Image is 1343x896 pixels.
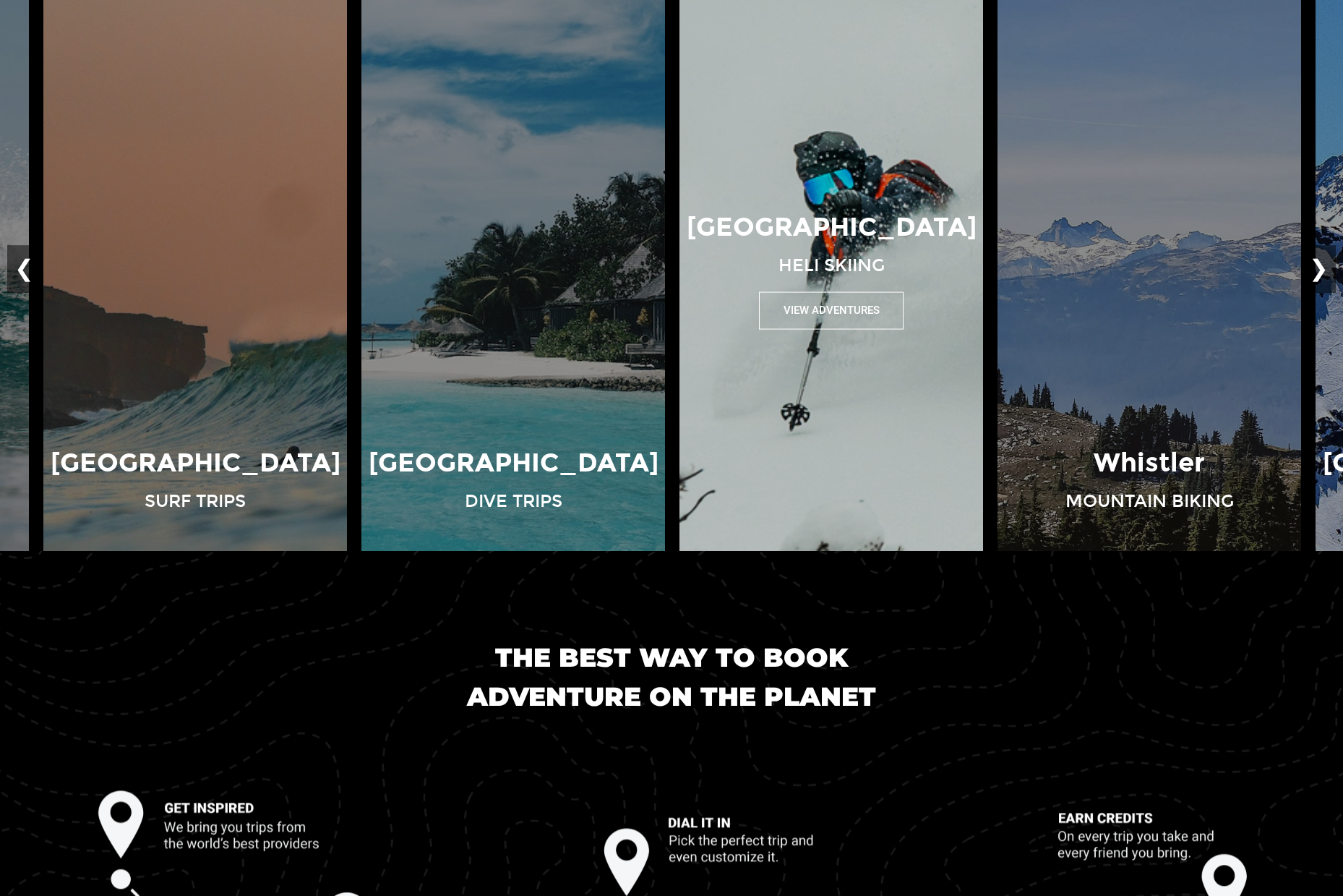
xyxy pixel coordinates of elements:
[369,445,658,482] p: [GEOGRAPHIC_DATA]
[465,489,562,513] p: Dive Trips
[759,292,904,329] button: View Adventures
[145,489,246,513] p: Surf Trips
[1302,245,1336,293] button: ❯
[51,445,340,482] p: [GEOGRAPHIC_DATA]
[778,253,885,278] p: Heli Skiing
[687,208,977,245] p: [GEOGRAPHIC_DATA]
[7,245,41,293] button: ❮
[1094,445,1205,482] p: Whistler
[1065,489,1234,513] p: Mountain Biking
[419,638,924,716] h1: The best way to book adventure on the planet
